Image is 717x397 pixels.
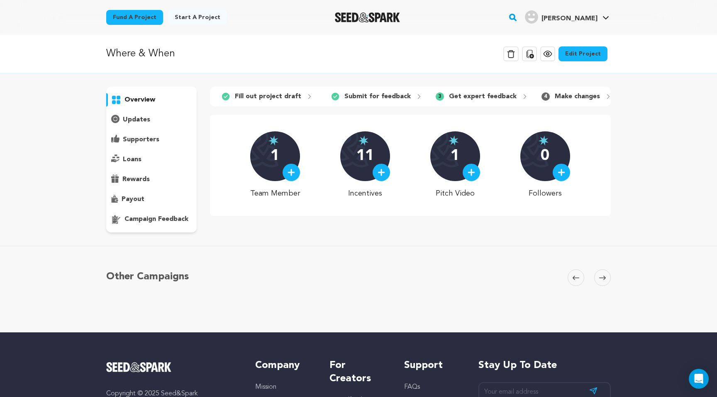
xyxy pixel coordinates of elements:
[344,92,411,102] p: Submit for feedback
[541,92,550,101] span: 4
[106,133,197,146] button: supporters
[555,92,600,102] p: Make changes
[525,10,538,24] img: user.png
[106,362,239,372] a: Seed&Spark Homepage
[106,269,189,284] h5: Other Campaigns
[271,148,279,165] p: 1
[122,194,144,204] p: payout
[689,369,709,389] div: Open Intercom Messenger
[123,115,150,125] p: updates
[449,92,517,102] p: Get expert feedback
[340,188,390,199] p: Incentives
[255,384,276,390] a: Mission
[541,148,549,165] p: 0
[235,92,301,102] p: Fill out project draft
[106,362,171,372] img: Seed&Spark Logo
[468,169,475,176] img: plus.svg
[106,193,197,206] button: payout
[106,213,197,226] button: campaign feedback
[451,148,459,165] p: 1
[558,169,565,176] img: plus.svg
[124,214,188,224] p: campaign feedback
[523,9,611,26] span: Nicholas C.'s Profile
[106,46,175,61] p: Where & When
[329,359,387,385] h5: For Creators
[525,10,597,24] div: Nicholas C.'s Profile
[123,155,141,165] p: loans
[106,93,197,107] button: overview
[255,359,313,372] h5: Company
[478,359,611,372] h5: Stay up to date
[430,188,480,199] p: Pitch Video
[404,359,462,372] h5: Support
[335,12,400,22] a: Seed&Spark Homepage
[106,10,163,25] a: Fund a project
[356,148,374,165] p: 11
[436,92,444,101] span: 3
[106,173,197,186] button: rewards
[122,174,150,184] p: rewards
[378,169,385,176] img: plus.svg
[335,12,400,22] img: Seed&Spark Logo Dark Mode
[106,113,197,126] button: updates
[288,169,295,176] img: plus.svg
[558,46,607,61] a: Edit Project
[106,153,197,166] button: loans
[168,10,227,25] a: Start a project
[404,384,420,390] a: FAQs
[520,188,571,199] p: Followers
[541,15,597,22] span: [PERSON_NAME]
[523,9,611,24] a: Nicholas C.'s Profile
[250,188,300,199] p: Team Member
[123,135,159,145] p: supporters
[124,95,155,105] p: overview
